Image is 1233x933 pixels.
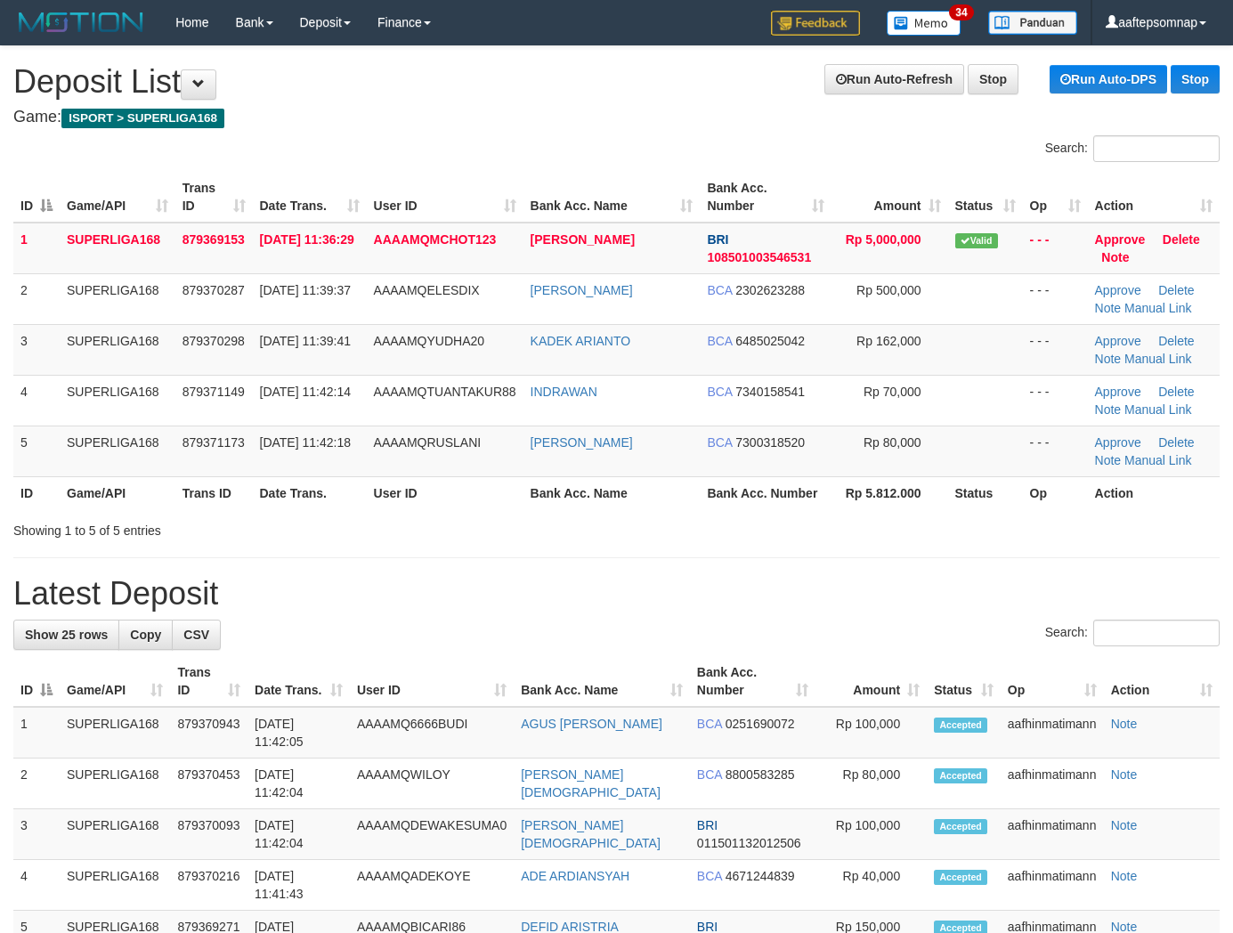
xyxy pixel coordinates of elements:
th: Date Trans.: activate to sort column ascending [253,172,367,223]
img: Button%20Memo.svg [887,11,961,36]
span: Copy 7300318520 to clipboard [735,435,805,450]
th: Bank Acc. Name [523,476,701,509]
th: Game/API: activate to sort column ascending [60,172,175,223]
a: Delete [1163,232,1200,247]
th: Game/API: activate to sort column ascending [60,656,170,707]
td: Rp 100,000 [815,809,927,860]
label: Search: [1045,135,1220,162]
span: Accepted [934,718,987,733]
a: Manual Link [1124,402,1192,417]
td: aafhinmatimann [1001,809,1104,860]
th: Trans ID: activate to sort column ascending [175,172,253,223]
td: [DATE] 11:41:43 [247,860,350,911]
img: Feedback.jpg [771,11,860,36]
span: BCA [707,385,732,399]
td: AAAAMQWILOY [350,759,514,809]
a: [PERSON_NAME] [531,283,633,297]
span: Copy [130,628,161,642]
td: SUPERLIGA168 [60,707,170,759]
td: 4 [13,860,60,911]
a: Delete [1158,334,1194,348]
span: 879370287 [183,283,245,297]
span: BCA [697,767,722,782]
td: [DATE] 11:42:04 [247,759,350,809]
a: Run Auto-Refresh [824,64,964,94]
a: Run Auto-DPS [1050,65,1167,93]
th: Bank Acc. Number [700,476,831,509]
td: SUPERLIGA168 [60,273,175,324]
span: BCA [707,283,732,297]
td: 1 [13,707,60,759]
a: Delete [1158,435,1194,450]
span: BCA [697,869,722,883]
td: SUPERLIGA168 [60,375,175,426]
span: Copy 4671244839 to clipboard [726,869,795,883]
span: 879369153 [183,232,245,247]
div: Showing 1 to 5 of 5 entries [13,515,500,540]
span: BCA [697,717,722,731]
span: Accepted [934,870,987,885]
span: [DATE] 11:39:41 [260,334,351,348]
span: 879370298 [183,334,245,348]
h1: Deposit List [13,64,1220,100]
span: Rp 70,000 [864,385,921,399]
th: Trans ID [175,476,253,509]
td: AAAAMQ6666BUDI [350,707,514,759]
th: Trans ID: activate to sort column ascending [170,656,247,707]
h4: Game: [13,109,1220,126]
a: Note [1095,402,1122,417]
a: Note [1095,352,1122,366]
h1: Latest Deposit [13,576,1220,612]
a: Note [1101,250,1129,264]
span: Copy 8800583285 to clipboard [726,767,795,782]
a: Note [1095,301,1122,315]
th: Op [1023,476,1088,509]
th: Amount: activate to sort column ascending [831,172,947,223]
span: 879371149 [183,385,245,399]
span: Copy 2302623288 to clipboard [735,283,805,297]
td: SUPERLIGA168 [60,324,175,375]
span: Copy 6485025042 to clipboard [735,334,805,348]
th: Action [1088,476,1220,509]
a: Note [1111,869,1138,883]
a: Stop [968,64,1018,94]
th: Bank Acc. Number: activate to sort column ascending [700,172,831,223]
th: Date Trans.: activate to sort column ascending [247,656,350,707]
th: Status: activate to sort column ascending [948,172,1023,223]
th: ID [13,476,60,509]
td: SUPERLIGA168 [60,759,170,809]
span: [DATE] 11:42:18 [260,435,351,450]
td: 1 [13,223,60,274]
th: User ID: activate to sort column ascending [350,656,514,707]
span: [DATE] 11:42:14 [260,385,351,399]
td: Rp 40,000 [815,860,927,911]
label: Search: [1045,620,1220,646]
th: Op: activate to sort column ascending [1001,656,1104,707]
td: 3 [13,809,60,860]
a: Show 25 rows [13,620,119,650]
th: Bank Acc. Name: activate to sort column ascending [514,656,690,707]
th: Rp 5.812.000 [831,476,947,509]
input: Search: [1093,620,1220,646]
th: Date Trans. [253,476,367,509]
a: Approve [1095,385,1141,399]
span: Copy 011501132012506 to clipboard [697,836,801,850]
span: Copy 0251690072 to clipboard [726,717,795,731]
td: - - - [1023,324,1088,375]
span: Accepted [934,819,987,834]
a: Note [1111,818,1138,832]
td: aafhinmatimann [1001,860,1104,911]
span: BCA [707,334,732,348]
span: BRI [707,232,728,247]
a: Note [1095,453,1122,467]
a: INDRAWAN [531,385,597,399]
a: Note [1111,767,1138,782]
td: SUPERLIGA168 [60,426,175,476]
th: ID: activate to sort column descending [13,172,60,223]
td: SUPERLIGA168 [60,809,170,860]
span: AAAAMQMCHOT123 [374,232,497,247]
span: Valid transaction [955,233,998,248]
a: Approve [1095,283,1141,297]
td: 5 [13,426,60,476]
span: Rp 80,000 [864,435,921,450]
